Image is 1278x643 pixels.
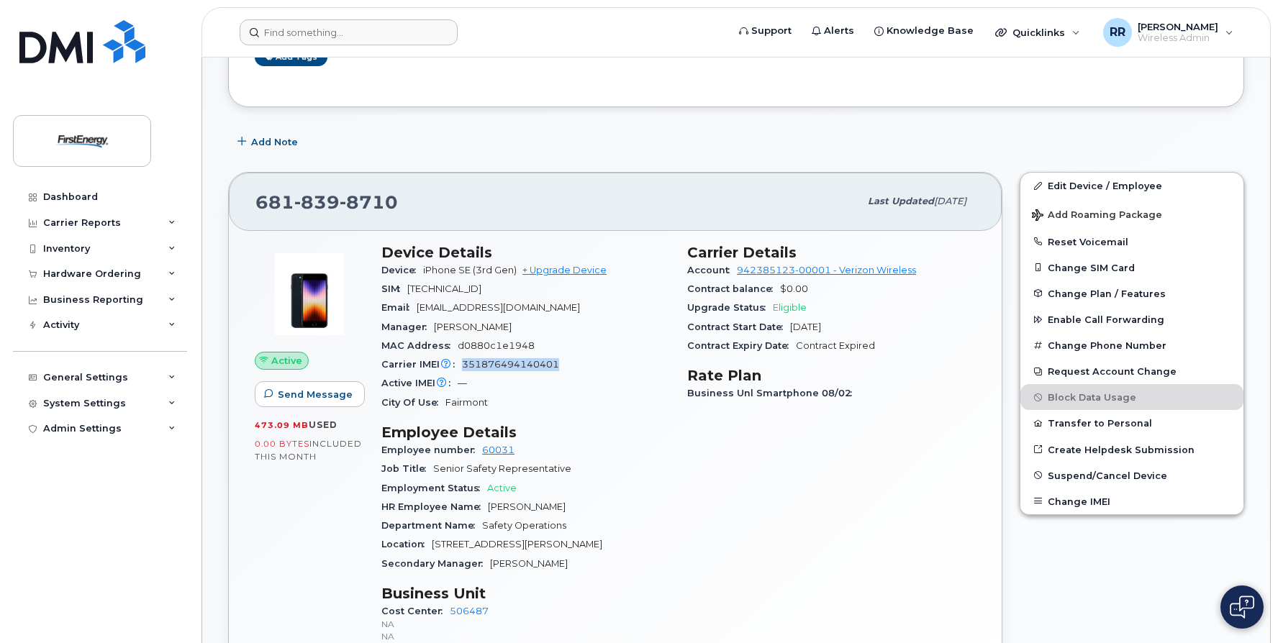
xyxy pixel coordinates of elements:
[255,438,362,462] span: included this month
[228,129,310,155] button: Add Note
[434,321,512,332] span: [PERSON_NAME]
[255,381,365,407] button: Send Message
[687,265,737,275] span: Account
[381,483,487,493] span: Employment Status
[450,606,489,616] a: 506487
[1138,32,1218,44] span: Wireless Admin
[796,340,875,351] span: Contract Expired
[482,520,566,531] span: Safety Operations
[1020,488,1243,514] button: Change IMEI
[381,520,482,531] span: Department Name
[381,302,417,313] span: Email
[240,19,458,45] input: Find something...
[687,367,976,384] h3: Rate Plan
[1048,314,1164,325] span: Enable Call Forwarding
[1020,332,1243,358] button: Change Phone Number
[381,265,423,275] span: Device
[1110,24,1125,41] span: RR
[381,244,670,261] h3: Device Details
[687,283,780,294] span: Contract balance
[255,191,398,213] span: 681
[487,483,517,493] span: Active
[381,283,407,294] span: SIM
[1032,209,1162,223] span: Add Roaming Package
[1138,21,1218,32] span: [PERSON_NAME]
[278,388,353,401] span: Send Message
[522,265,607,275] a: + Upgrade Device
[687,340,796,351] span: Contract Expiry Date
[381,501,488,512] span: HR Employee Name
[458,340,535,351] span: d0880c1e1948
[340,191,398,213] span: 8710
[687,244,976,261] h3: Carrier Details
[462,359,559,370] span: 351876494140401
[1020,410,1243,436] button: Transfer to Personal
[309,419,337,430] span: used
[381,424,670,441] h3: Employee Details
[381,585,670,602] h3: Business Unit
[1020,173,1243,199] a: Edit Device / Employee
[790,321,821,332] span: [DATE]
[985,18,1090,47] div: Quicklinks
[381,444,482,455] span: Employee number
[255,420,309,430] span: 473.09 MB
[445,397,488,408] span: Fairmont
[1230,596,1254,619] img: Open chat
[687,321,790,332] span: Contract Start Date
[1020,255,1243,281] button: Change SIM Card
[1020,358,1243,384] button: Request Account Change
[294,191,340,213] span: 839
[1020,462,1243,488] button: Suspend/Cancel Device
[824,24,854,38] span: Alerts
[737,265,916,275] a: 942385123-00001 - Verizon Wireless
[381,463,433,474] span: Job Title
[433,463,571,474] span: Senior Safety Representative
[729,17,802,45] a: Support
[1093,18,1243,47] div: Ryan Roman
[1020,229,1243,255] button: Reset Voicemail
[381,606,450,616] span: Cost Center
[423,265,517,275] span: iPhone SE (3rd Gen)
[1020,437,1243,462] a: Create Helpdesk Submission
[1048,470,1167,480] span: Suspend/Cancel Device
[934,196,966,206] span: [DATE]
[417,302,580,313] span: [EMAIL_ADDRESS][DOMAIN_NAME]
[488,501,566,512] span: [PERSON_NAME]
[271,354,302,368] span: Active
[381,359,462,370] span: Carrier IMEI
[266,251,353,337] img: image20231002-3703462-1angbar.jpeg
[381,618,670,630] p: NA
[381,630,670,642] p: NA
[864,17,984,45] a: Knowledge Base
[1020,384,1243,410] button: Block Data Usage
[381,558,490,569] span: Secondary Manager
[381,340,458,351] span: MAC Address
[255,439,309,449] span: 0.00 Bytes
[802,17,864,45] a: Alerts
[780,283,808,294] span: $0.00
[407,283,481,294] span: [TECHNICAL_ID]
[1020,199,1243,229] button: Add Roaming Package
[868,196,934,206] span: Last updated
[1012,27,1065,38] span: Quicklinks
[251,135,298,149] span: Add Note
[381,397,445,408] span: City Of Use
[432,539,602,549] span: [STREET_ADDRESS][PERSON_NAME]
[482,444,515,455] a: 60031
[773,302,807,313] span: Eligible
[458,378,467,388] span: —
[687,302,773,313] span: Upgrade Status
[381,539,432,549] span: Location
[751,24,792,38] span: Support
[1020,281,1243,306] button: Change Plan / Features
[490,558,568,569] span: [PERSON_NAME]
[1020,306,1243,332] button: Enable Call Forwarding
[381,321,434,332] span: Manager
[381,378,458,388] span: Active IMEI
[1048,288,1166,298] span: Change Plan / Features
[687,388,859,398] span: Business Unl Smartphone 08/02
[887,24,974,38] span: Knowledge Base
